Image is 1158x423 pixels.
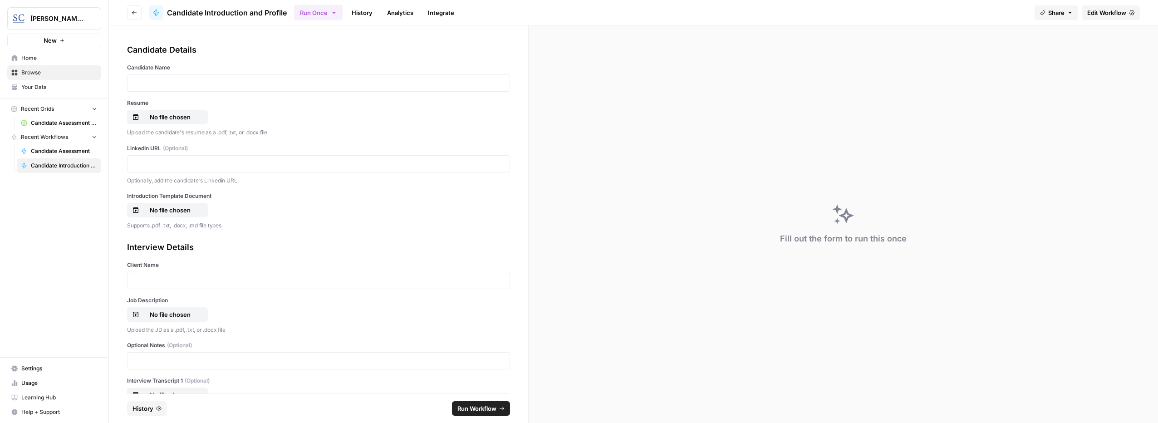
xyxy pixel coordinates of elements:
label: Interview Transcript 1 [127,377,510,385]
button: No file chosen [127,110,208,124]
button: Workspace: Stanton Chase Nashville [7,7,101,30]
a: Analytics [382,5,419,20]
a: Home [7,51,101,65]
button: Help + Support [7,405,101,419]
a: Candidate Introduction and Profile [17,158,101,173]
p: No file chosen [141,206,199,215]
label: Candidate Name [127,64,510,72]
label: Resume [127,99,510,107]
span: Candidate Assessment [31,147,97,155]
span: Run Workflow [457,404,496,413]
div: Fill out the form to run this once [780,232,907,245]
span: Learning Hub [21,393,97,402]
span: Recent Grids [21,105,54,113]
span: Your Data [21,83,97,91]
a: Browse [7,65,101,80]
button: Recent Workflows [7,130,101,144]
span: Settings [21,364,97,373]
button: No file chosen [127,203,208,217]
button: Run Workflow [452,401,510,416]
p: Upload the candidate's resume as a .pdf, .txt, or .docx file [127,128,510,137]
span: History [132,404,153,413]
p: No file chosen [141,390,199,399]
button: History [127,401,167,416]
p: No file chosen [141,113,199,122]
a: Settings [7,361,101,376]
span: Candidate Introduction and Profile [167,7,287,18]
button: Run Once [294,5,343,20]
div: Interview Details [127,241,510,254]
p: Upload the JD as a .pdf, .txt, or .docx file [127,325,510,334]
span: (Optional) [163,144,188,152]
button: Share [1035,5,1078,20]
button: No file chosen [127,307,208,322]
a: History [346,5,378,20]
a: Candidate Assessment Download Sheet [17,116,101,130]
div: Candidate Details [127,44,510,56]
p: No file chosen [141,310,199,319]
label: LinkedIn URL [127,144,510,152]
span: Home [21,54,97,62]
label: Client Name [127,261,510,269]
p: Optionally, add the candidate's Linkedin URL [127,176,510,185]
span: Browse [21,69,97,77]
span: New [44,36,57,45]
label: Introduction Template Document [127,192,510,200]
img: Stanton Chase Nashville Logo [10,10,27,27]
span: (Optional) [185,377,210,385]
button: No file chosen [127,388,208,402]
a: Candidate Introduction and Profile [149,5,287,20]
span: (Optional) [167,341,192,349]
span: Candidate Assessment Download Sheet [31,119,97,127]
label: Optional Notes [127,341,510,349]
span: Help + Support [21,408,97,416]
span: Recent Workflows [21,133,68,141]
a: Integrate [422,5,460,20]
label: Job Description [127,296,510,305]
a: Learning Hub [7,390,101,405]
a: Edit Workflow [1082,5,1140,20]
a: Your Data [7,80,101,94]
a: Candidate Assessment [17,144,101,158]
span: Candidate Introduction and Profile [31,162,97,170]
a: Usage [7,376,101,390]
button: Recent Grids [7,102,101,116]
span: Edit Workflow [1087,8,1126,17]
button: New [7,34,101,47]
p: Supports .pdf, .txt, .docx, .md file types [127,221,510,230]
span: [PERSON_NAME] [GEOGRAPHIC_DATA] [30,14,85,23]
span: Share [1048,8,1065,17]
span: Usage [21,379,97,387]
